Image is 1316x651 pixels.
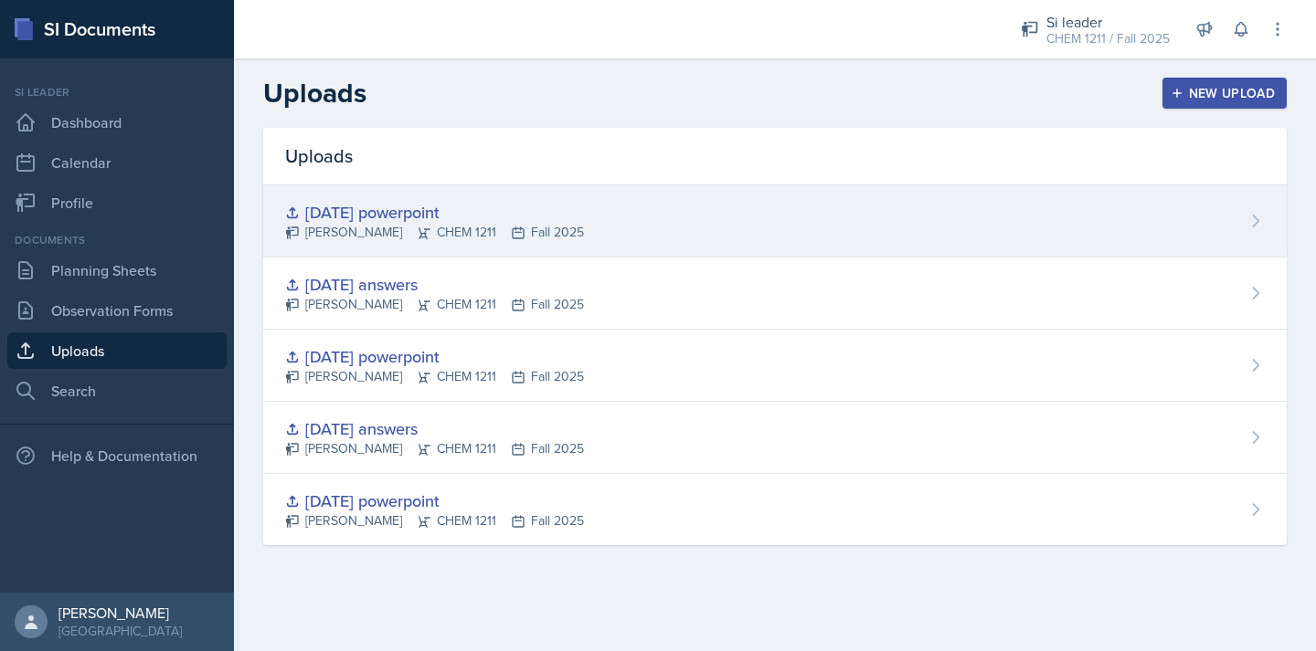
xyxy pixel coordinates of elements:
[263,402,1287,474] a: [DATE] answers [PERSON_NAME]CHEM 1211Fall 2025
[7,252,227,289] a: Planning Sheets
[285,344,584,369] div: [DATE] powerpoint
[263,474,1287,545] a: [DATE] powerpoint [PERSON_NAME]CHEM 1211Fall 2025
[263,77,366,110] h2: Uploads
[58,604,182,622] div: [PERSON_NAME]
[7,104,227,141] a: Dashboard
[263,257,1287,330] a: [DATE] answers [PERSON_NAME]CHEM 1211Fall 2025
[7,84,227,100] div: Si leader
[7,232,227,248] div: Documents
[285,511,584,530] div: [PERSON_NAME] CHEM 1211 Fall 2025
[58,622,182,640] div: [GEOGRAPHIC_DATA]
[1046,29,1170,48] div: CHEM 1211 / Fall 2025
[7,332,227,369] a: Uploads
[7,373,227,409] a: Search
[285,416,584,441] div: [DATE] answers
[263,128,1287,185] div: Uploads
[1162,78,1288,109] button: New Upload
[285,223,584,242] div: [PERSON_NAME] CHEM 1211 Fall 2025
[1046,11,1170,33] div: Si leader
[7,292,227,329] a: Observation Forms
[7,437,227,474] div: Help & Documentation
[263,185,1287,257] a: [DATE] powerpoint [PERSON_NAME]CHEM 1211Fall 2025
[263,330,1287,402] a: [DATE] powerpoint [PERSON_NAME]CHEM 1211Fall 2025
[285,295,584,314] div: [PERSON_NAME] CHEM 1211 Fall 2025
[285,200,584,225] div: [DATE] powerpoint
[285,439,584,458] div: [PERSON_NAME] CHEM 1211 Fall 2025
[285,367,584,386] div: [PERSON_NAME] CHEM 1211 Fall 2025
[7,184,227,221] a: Profile
[285,272,584,297] div: [DATE] answers
[285,488,584,513] div: [DATE] powerpoint
[7,144,227,181] a: Calendar
[1174,86,1276,100] div: New Upload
